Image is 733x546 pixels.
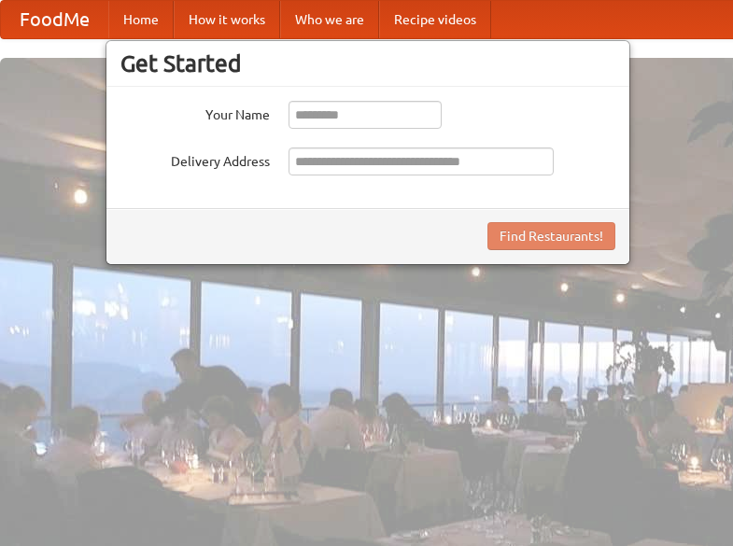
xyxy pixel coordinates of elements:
[108,1,174,38] a: Home
[120,49,615,77] h3: Get Started
[1,1,108,38] a: FoodMe
[174,1,280,38] a: How it works
[487,222,615,250] button: Find Restaurants!
[120,101,270,124] label: Your Name
[280,1,379,38] a: Who we are
[379,1,491,38] a: Recipe videos
[120,147,270,171] label: Delivery Address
